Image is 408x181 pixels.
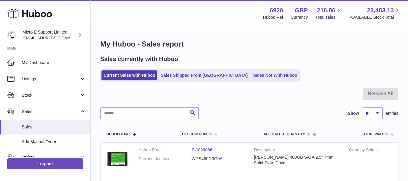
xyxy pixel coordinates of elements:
[345,143,398,177] td: 1
[263,132,305,136] span: ALLOCATED Quantity
[22,124,86,130] span: Sales
[22,29,77,41] div: Micro E Support Limited
[100,55,178,63] h2: Sales currently with Huboo
[159,70,250,80] a: Sales Shipped From [GEOGRAPHIC_DATA]
[362,132,383,136] span: Total paid
[291,15,308,20] div: Currency
[22,109,79,115] span: Sales
[350,6,401,20] a: 23,483.13 AVAILABLE Stock Total
[106,132,130,136] span: Huboo P no
[22,92,79,98] span: Stock
[295,6,308,15] strong: GBP
[317,6,335,15] span: 216.86
[254,154,340,166] div: [PERSON_NAME] 480GB SATA 2.5" 7mm Solid State Drive
[191,156,245,162] dd: WDS480G3G0A
[22,76,79,82] span: Listings
[182,132,207,136] span: Description
[22,139,86,145] span: Add Manual Order
[105,147,129,171] img: $_57.JPG
[7,158,83,169] a: Log out
[191,147,212,152] a: P-1029088
[7,31,16,40] img: contact@micropcsupport.com
[315,15,342,20] span: Total sales
[254,147,340,154] strong: Description
[251,70,299,80] a: Sales Not With Huboo
[138,147,191,153] dt: Huboo P no
[22,35,89,40] span: [EMAIL_ADDRESS][DOMAIN_NAME]
[22,154,79,160] span: Orders
[350,15,401,20] span: AVAILABLE Stock Total
[22,60,86,66] span: My Dashboard
[138,156,191,162] dt: Current identifier
[263,15,283,20] div: Huboo Ref
[315,6,342,20] a: 216.86 Total sales
[101,70,157,80] a: Current Sales with Huboo
[349,147,377,154] strong: Quantity Sold
[100,39,398,49] h1: My Huboo - Sales report
[348,111,359,116] label: Show
[270,6,283,15] strong: 6920
[386,111,398,116] span: entries
[367,6,394,15] span: 23,483.13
